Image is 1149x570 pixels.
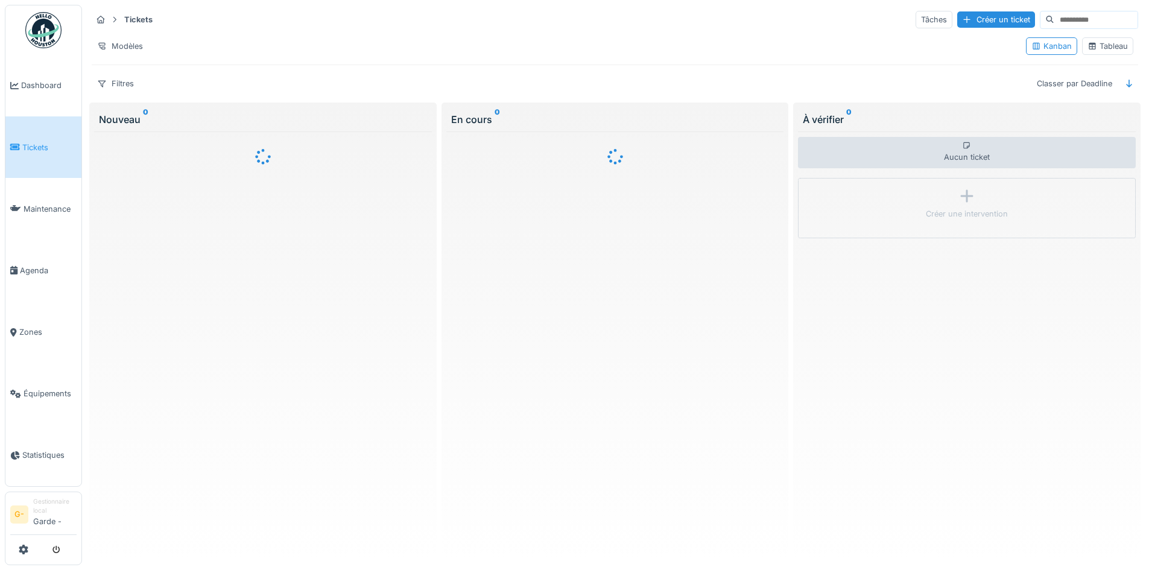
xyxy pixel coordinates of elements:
div: Nouveau [99,112,427,127]
a: Zones [5,302,81,363]
a: Maintenance [5,178,81,239]
sup: 0 [495,112,500,127]
li: Garde - [33,497,77,532]
div: Filtres [92,75,139,92]
img: Badge_color-CXgf-gQk.svg [25,12,62,48]
a: Dashboard [5,55,81,116]
span: Zones [19,326,77,338]
div: En cours [451,112,779,127]
div: Créer une intervention [926,208,1008,220]
div: Kanban [1031,40,1072,52]
strong: Tickets [119,14,157,25]
a: Statistiques [5,425,81,486]
div: Gestionnaire local [33,497,77,516]
a: Équipements [5,363,81,425]
sup: 0 [846,112,852,127]
span: Statistiques [22,449,77,461]
div: Classer par Deadline [1031,75,1118,92]
div: Modèles [92,37,148,55]
span: Agenda [20,265,77,276]
div: Aucun ticket [798,137,1136,168]
li: G- [10,505,28,524]
span: Équipements [24,388,77,399]
span: Dashboard [21,80,77,91]
sup: 0 [143,112,148,127]
div: À vérifier [803,112,1131,127]
div: Tâches [916,11,952,28]
a: G- Gestionnaire localGarde - [10,497,77,535]
div: Tableau [1087,40,1128,52]
div: Créer un ticket [957,11,1035,28]
a: Agenda [5,239,81,301]
a: Tickets [5,116,81,178]
span: Maintenance [24,203,77,215]
span: Tickets [22,142,77,153]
